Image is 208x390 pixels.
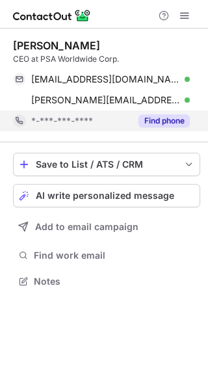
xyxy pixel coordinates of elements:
[13,53,200,65] div: CEO at PSA Worldwide Corp.
[35,222,138,232] span: Add to email campaign
[36,190,174,201] span: AI write personalized message
[138,114,190,127] button: Reveal Button
[31,73,180,85] span: [EMAIL_ADDRESS][DOMAIN_NAME]
[13,8,91,23] img: ContactOut v5.3.10
[13,215,200,239] button: Add to email campaign
[31,94,180,106] span: [PERSON_NAME][EMAIL_ADDRESS][DOMAIN_NAME]
[13,39,100,52] div: [PERSON_NAME]
[13,246,200,265] button: Find work email
[36,159,177,170] div: Save to List / ATS / CRM
[34,250,195,261] span: Find work email
[34,276,195,287] span: Notes
[13,184,200,207] button: AI write personalized message
[13,153,200,176] button: save-profile-one-click
[13,272,200,291] button: Notes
